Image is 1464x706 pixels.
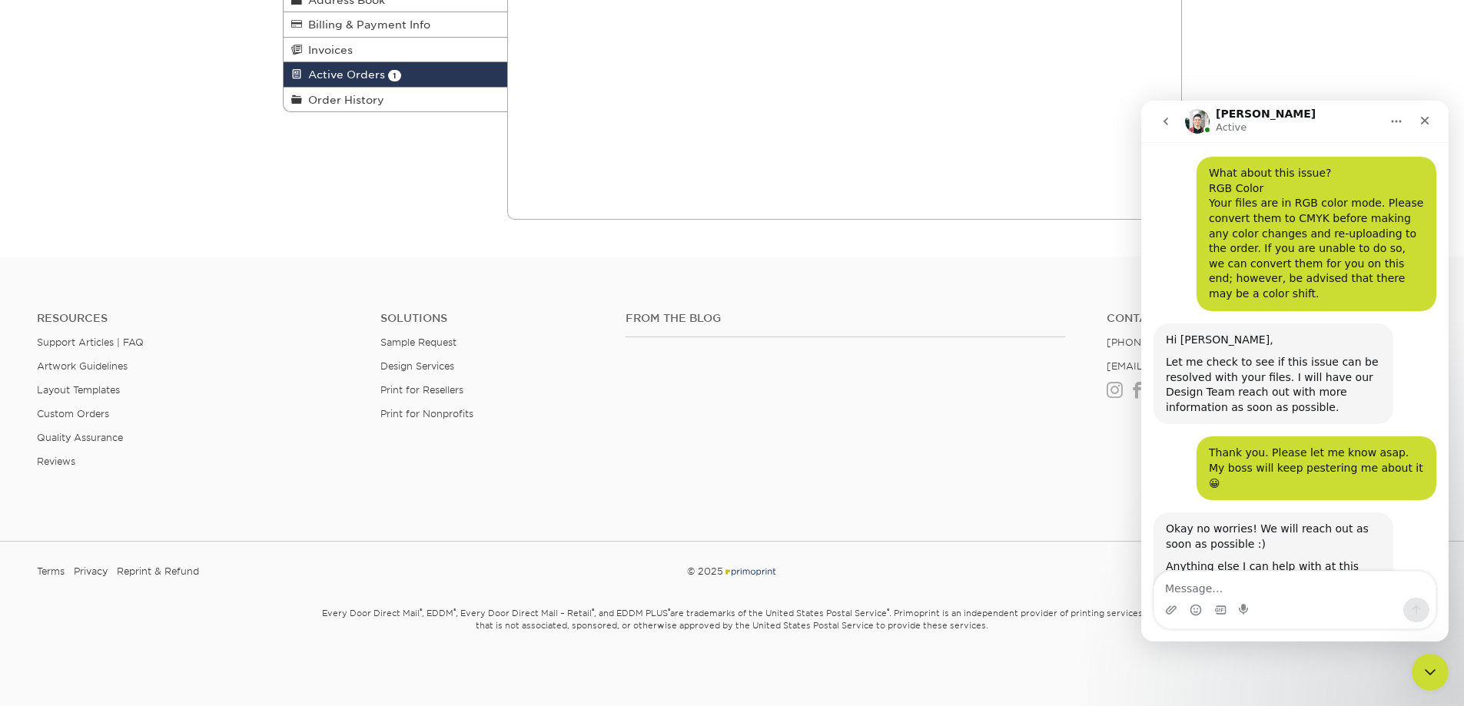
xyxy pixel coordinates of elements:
a: Layout Templates [37,384,120,396]
a: Print for Nonprofits [380,408,473,419]
a: Billing & Payment Info [284,12,508,37]
sup: ® [668,607,670,615]
sup: ® [592,607,594,615]
span: Active Orders [302,68,385,81]
small: Every Door Direct Mail , EDDM , Every Door Direct Mail – Retail , and EDDM PLUS are trademarks of... [283,602,1182,669]
a: Active Orders 1 [284,62,508,87]
a: Invoices [284,38,508,62]
h4: Solutions [380,312,603,325]
a: Reviews [37,456,75,467]
h4: Resources [37,312,357,325]
a: Artwork Guidelines [37,360,128,372]
iframe: Intercom live chat [1141,101,1449,641]
span: Order History [302,94,384,106]
a: Contact [1107,312,1427,325]
iframe: Intercom live chat [1412,654,1449,691]
sup: ® [453,607,456,615]
a: Support Articles | FAQ [37,336,144,348]
span: Billing & Payment Info [302,18,430,31]
a: [PHONE_NUMBER] [1107,336,1202,348]
h4: From the Blog [626,312,1065,325]
a: [EMAIL_ADDRESS][DOMAIN_NAME] [1107,360,1290,372]
img: Primoprint [723,565,777,577]
a: Print for Resellers [380,384,463,396]
span: 1 [388,70,401,81]
a: Privacy [74,560,108,583]
span: Invoices [302,44,353,56]
sup: ® [887,607,889,615]
sup: ® [420,607,422,615]
a: Order History [284,88,508,111]
a: Design Services [380,360,454,372]
a: Terms [37,560,65,583]
div: © 2025 [496,560,968,583]
a: Custom Orders [37,408,109,419]
a: Reprint & Refund [117,560,199,583]
a: Sample Request [380,336,456,348]
a: Quality Assurance [37,432,123,443]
